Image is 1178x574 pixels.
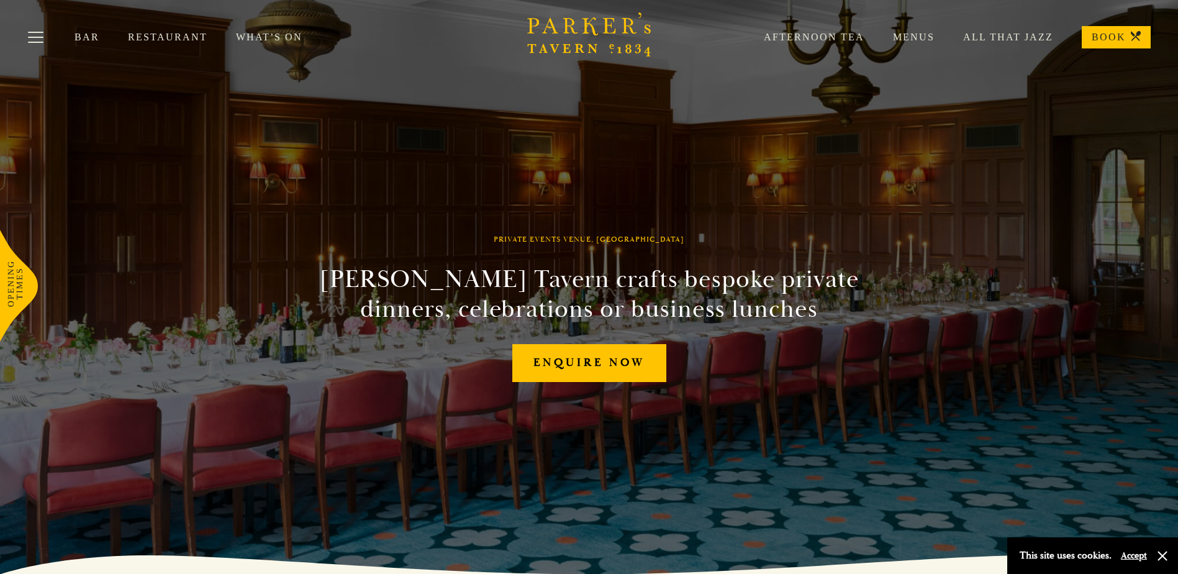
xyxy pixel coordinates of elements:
[1020,547,1112,565] p: This site uses cookies.
[1156,550,1169,562] button: Close and accept
[512,344,666,382] a: Enquire now
[306,265,872,324] h2: [PERSON_NAME] Tavern crafts bespoke private dinners, celebrations or business lunches
[1121,550,1147,562] button: Accept
[494,235,684,244] h1: Private Events Venue, [GEOGRAPHIC_DATA]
